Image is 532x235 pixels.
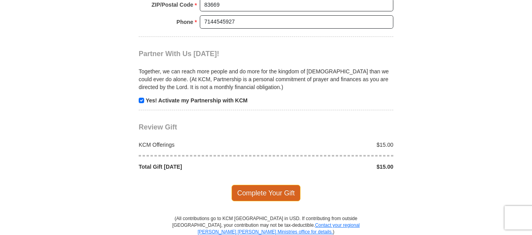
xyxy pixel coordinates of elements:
p: Together, we can reach more people and do more for the kingdom of [DEMOGRAPHIC_DATA] than we coul... [139,67,393,91]
div: $15.00 [266,141,398,149]
span: Review Gift [139,123,177,131]
div: $15.00 [266,163,398,171]
div: KCM Offerings [135,141,266,149]
span: Partner With Us [DATE]! [139,50,219,58]
div: Total Gift [DATE] [135,163,266,171]
strong: Phone [177,16,194,27]
strong: Yes! Activate my Partnership with KCM [146,97,248,104]
span: Complete Your Gift [232,185,301,201]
